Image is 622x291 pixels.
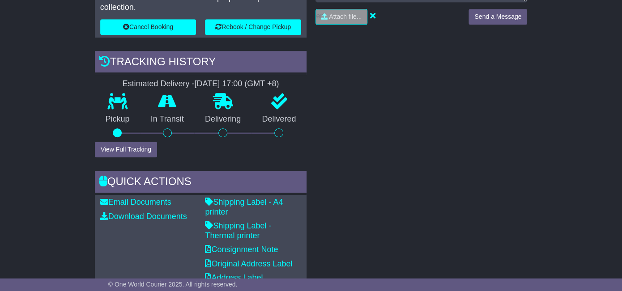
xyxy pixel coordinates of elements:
div: [DATE] 17:00 (GMT +8) [194,79,279,89]
button: View Full Tracking [95,142,157,157]
a: Email Documents [100,198,171,207]
div: Estimated Delivery - [95,79,307,89]
button: Rebook / Change Pickup [205,19,301,35]
button: Send a Message [469,9,527,25]
p: Delivering [194,114,251,124]
a: Original Address Label [205,259,292,268]
p: Pickup [95,114,140,124]
div: Tracking history [95,51,307,75]
div: Quick Actions [95,171,307,195]
a: Download Documents [100,212,187,221]
a: Shipping Label - A4 printer [205,198,283,216]
p: In Transit [140,114,194,124]
a: Address Label [205,273,263,282]
p: Delivered [251,114,307,124]
span: © One World Courier 2025. All rights reserved. [108,281,238,288]
a: Shipping Label - Thermal printer [205,221,271,240]
button: Cancel Booking [100,19,196,35]
a: Consignment Note [205,245,278,254]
